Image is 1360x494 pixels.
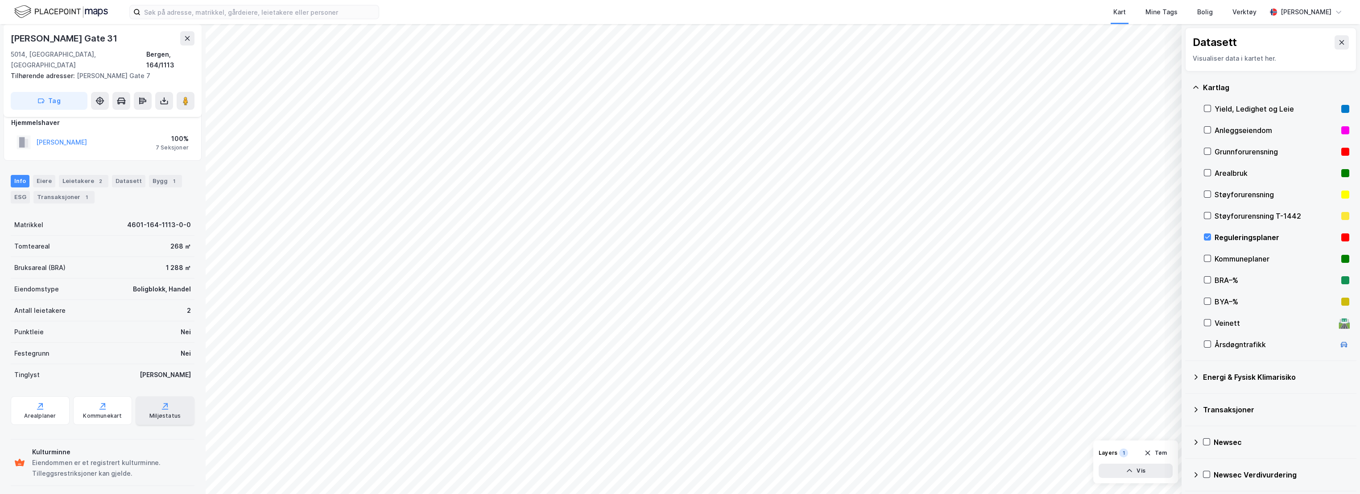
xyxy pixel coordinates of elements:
div: Newsec Verdivurdering [1214,469,1349,480]
div: Leietakere [59,175,108,187]
div: Mine Tags [1145,7,1178,17]
div: 2 [187,305,191,316]
div: Bygg [149,175,182,187]
div: Hjemmelshaver [11,117,194,128]
div: Veinett [1215,318,1335,328]
div: [PERSON_NAME] [140,369,191,380]
div: Matrikkel [14,220,43,230]
div: [PERSON_NAME] [1281,7,1331,17]
input: Søk på adresse, matrikkel, gårdeiere, leietakere eller personer [141,5,379,19]
span: Tilhørende adresser: [11,72,77,79]
div: Reguleringsplaner [1215,232,1338,243]
div: 2 [96,177,105,186]
div: 268 ㎡ [170,241,191,252]
button: Tag [11,92,87,110]
div: Eiendomstype [14,284,59,295]
div: ESG [11,191,30,203]
div: Datasett [1193,35,1237,50]
button: Vis [1099,464,1173,478]
div: Visualiser data i kartet her. [1193,53,1349,64]
div: Transaksjoner [33,191,95,203]
div: Bergen, 164/1113 [146,49,194,71]
div: Info [11,175,29,187]
div: Yield, Ledighet og Leie [1215,104,1338,114]
div: Transaksjoner [1203,404,1349,415]
img: logo.f888ab2527a4732fd821a326f86c7f29.svg [14,4,108,20]
div: 4601-164-1113-0-0 [127,220,191,230]
div: Boligblokk, Handel [133,284,191,295]
div: Kommunekart [83,412,122,419]
div: Tomteareal [14,241,50,252]
div: BRA–% [1215,275,1338,286]
div: Anleggseiendom [1215,125,1338,136]
div: BYA–% [1215,296,1338,307]
div: Grunnforurensning [1215,146,1338,157]
div: Bruksareal (BRA) [14,262,66,273]
div: Støyforurensning T-1442 [1215,211,1338,221]
div: Arealbruk [1215,168,1338,179]
div: [PERSON_NAME] Gate 31 [11,31,119,46]
div: Kart [1113,7,1126,17]
div: 1 [1119,448,1128,457]
div: Layers [1099,449,1117,457]
div: Kartlag [1203,82,1349,93]
div: Eiere [33,175,55,187]
div: 🛣️ [1338,317,1350,329]
div: Energi & Fysisk Klimarisiko [1203,372,1349,382]
div: Støyforurensning [1215,189,1338,200]
div: Nei [181,327,191,337]
div: Kulturminne [32,447,191,457]
div: Kommuneplaner [1215,253,1338,264]
div: Punktleie [14,327,44,337]
div: Eiendommen er et registrert kulturminne. Tilleggsrestriksjoner kan gjelde. [32,457,191,479]
div: 7 Seksjoner [156,144,189,151]
div: Arealplaner [24,412,56,419]
div: [PERSON_NAME] Gate 7 [11,71,187,81]
div: Årsdøgntrafikk [1215,339,1335,350]
div: Miljøstatus [149,412,181,419]
div: Antall leietakere [14,305,66,316]
div: 5014, [GEOGRAPHIC_DATA], [GEOGRAPHIC_DATA] [11,49,146,71]
div: Verktøy [1232,7,1257,17]
div: Festegrunn [14,348,49,359]
div: 1 288 ㎡ [166,262,191,273]
div: Nei [181,348,191,359]
div: 100% [156,133,189,144]
div: Tinglyst [14,369,40,380]
button: Tøm [1138,446,1173,460]
div: 1 [169,177,178,186]
div: Bolig [1197,7,1213,17]
div: Newsec [1214,437,1349,448]
div: Datasett [112,175,145,187]
div: Kontrollprogram for chat [1315,451,1360,494]
iframe: Chat Widget [1315,451,1360,494]
div: 1 [82,193,91,202]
